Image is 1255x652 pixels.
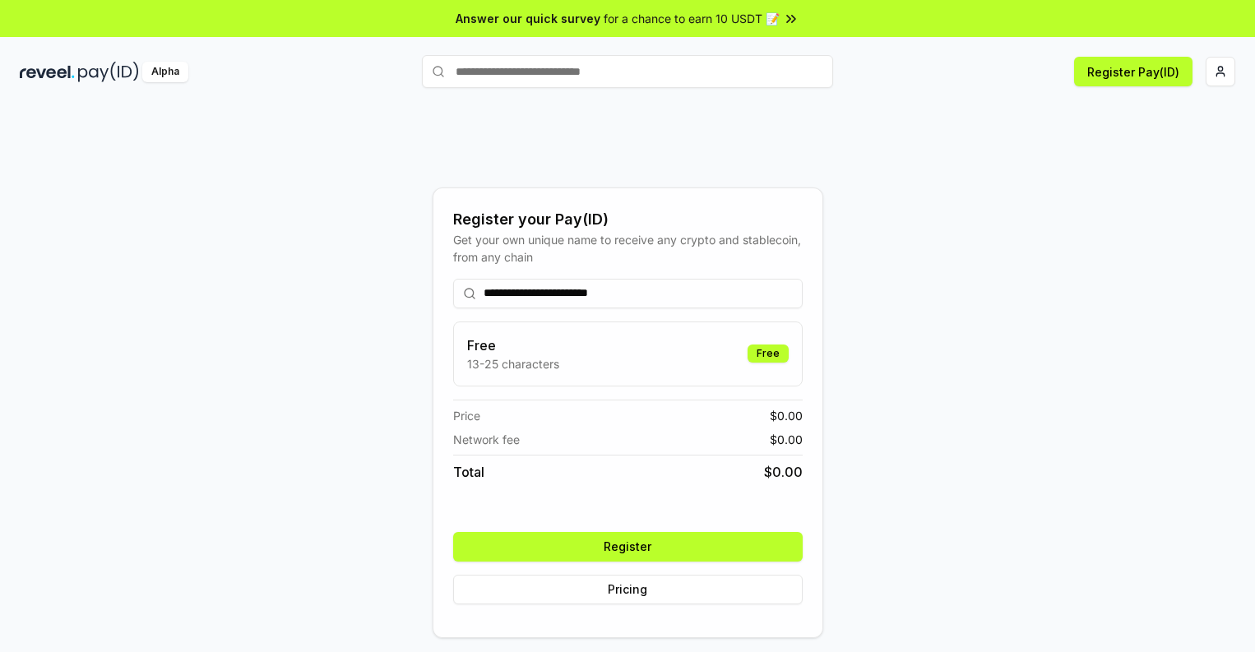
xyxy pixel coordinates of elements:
[20,62,75,82] img: reveel_dark
[467,335,559,355] h3: Free
[142,62,188,82] div: Alpha
[764,462,803,482] span: $ 0.00
[467,355,559,372] p: 13-25 characters
[453,462,484,482] span: Total
[453,208,803,231] div: Register your Pay(ID)
[1074,57,1192,86] button: Register Pay(ID)
[453,532,803,562] button: Register
[453,231,803,266] div: Get your own unique name to receive any crypto and stablecoin, from any chain
[453,575,803,604] button: Pricing
[604,10,780,27] span: for a chance to earn 10 USDT 📝
[748,344,789,363] div: Free
[770,407,803,424] span: $ 0.00
[453,431,520,448] span: Network fee
[453,407,480,424] span: Price
[770,431,803,448] span: $ 0.00
[78,62,139,82] img: pay_id
[456,10,600,27] span: Answer our quick survey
